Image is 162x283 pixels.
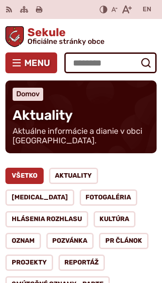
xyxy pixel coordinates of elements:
[143,4,151,15] span: EN
[46,233,94,249] a: Pozvánka
[5,26,157,47] a: Logo Sekule, prejsť na domovskú stránku.
[94,211,136,227] a: Kultúra
[49,168,99,184] a: Aktuality
[5,233,41,249] a: Oznam
[5,211,88,227] a: Hlásenia rozhlasu
[141,4,153,15] a: EN
[13,107,73,123] span: Aktuality
[99,233,148,249] a: PR článok
[5,52,57,73] button: Menu
[24,59,50,66] span: Menu
[13,127,149,146] p: Aktuálne informácie a dianie v obci [GEOGRAPHIC_DATA].
[16,90,40,98] a: Domov
[5,168,44,184] a: Všetko
[24,27,104,45] span: Sekule
[80,189,138,206] a: Fotogaléria
[5,26,24,47] img: Prejsť na domovskú stránku
[5,189,74,206] a: [MEDICAL_DATA]
[27,38,104,45] span: Oficiálne stránky obce
[5,255,53,271] a: Projekty
[58,255,105,271] a: Reportáž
